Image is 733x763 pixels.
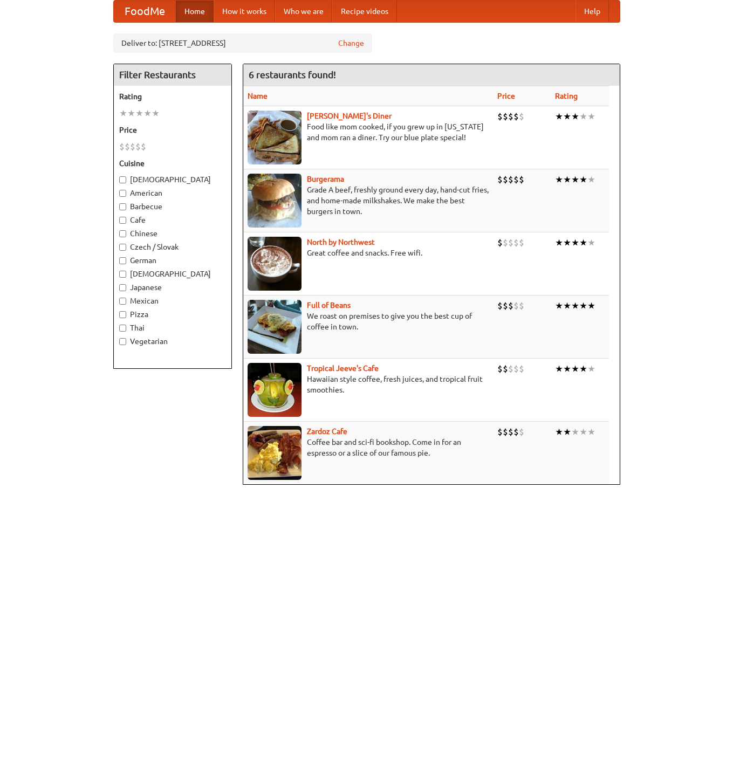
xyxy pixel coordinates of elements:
[497,237,503,249] li: $
[119,338,126,345] input: Vegetarian
[119,158,226,169] h5: Cuisine
[513,174,519,185] li: $
[576,1,609,22] a: Help
[508,363,513,375] li: $
[508,174,513,185] li: $
[497,426,503,438] li: $
[555,92,578,100] a: Rating
[497,300,503,312] li: $
[579,300,587,312] li: ★
[119,284,126,291] input: Japanese
[119,176,126,183] input: [DEMOGRAPHIC_DATA]
[119,295,226,306] label: Mexican
[587,300,595,312] li: ★
[119,309,226,320] label: Pizza
[119,242,226,252] label: Czech / Slovak
[338,38,364,49] a: Change
[248,237,302,291] img: north.jpg
[563,426,571,438] li: ★
[119,255,226,266] label: German
[508,237,513,249] li: $
[307,112,392,120] b: [PERSON_NAME]'s Diner
[503,363,508,375] li: $
[127,107,135,119] li: ★
[113,33,372,53] div: Deliver to: [STREET_ADDRESS]
[519,174,524,185] li: $
[503,111,508,122] li: $
[513,426,519,438] li: $
[587,426,595,438] li: ★
[563,111,571,122] li: ★
[503,237,508,249] li: $
[119,322,226,333] label: Thai
[332,1,397,22] a: Recipe videos
[119,336,226,347] label: Vegetarian
[141,141,146,153] li: $
[555,111,563,122] li: ★
[119,271,126,278] input: [DEMOGRAPHIC_DATA]
[503,300,508,312] li: $
[307,427,347,436] a: Zardoz Cafe
[571,174,579,185] li: ★
[579,174,587,185] li: ★
[587,111,595,122] li: ★
[119,311,126,318] input: Pizza
[513,237,519,249] li: $
[119,91,226,102] h5: Rating
[503,174,508,185] li: $
[513,363,519,375] li: $
[508,426,513,438] li: $
[248,248,489,258] p: Great coffee and snacks. Free wifi.
[579,237,587,249] li: ★
[130,141,135,153] li: $
[152,107,160,119] li: ★
[508,300,513,312] li: $
[119,325,126,332] input: Thai
[508,111,513,122] li: $
[555,174,563,185] li: ★
[555,300,563,312] li: ★
[119,282,226,293] label: Japanese
[571,111,579,122] li: ★
[513,111,519,122] li: $
[503,426,508,438] li: $
[563,300,571,312] li: ★
[563,363,571,375] li: ★
[249,70,336,80] ng-pluralize: 6 restaurants found!
[587,174,595,185] li: ★
[119,141,125,153] li: $
[563,237,571,249] li: ★
[248,374,489,395] p: Hawaiian style coffee, fresh juices, and tropical fruit smoothies.
[579,111,587,122] li: ★
[519,363,524,375] li: $
[519,111,524,122] li: $
[555,426,563,438] li: ★
[497,174,503,185] li: $
[248,121,489,143] p: Food like mom cooked, if you grew up in [US_STATE] and mom ran a diner. Try our blue plate special!
[248,311,489,332] p: We roast on premises to give you the best cup of coffee in town.
[571,300,579,312] li: ★
[571,237,579,249] li: ★
[114,1,176,22] a: FoodMe
[119,203,126,210] input: Barbecue
[555,237,563,249] li: ★
[248,174,302,228] img: burgerama.jpg
[248,92,268,100] a: Name
[497,92,515,100] a: Price
[119,244,126,251] input: Czech / Slovak
[497,363,503,375] li: $
[519,426,524,438] li: $
[176,1,214,22] a: Home
[114,64,231,86] h4: Filter Restaurants
[248,300,302,354] img: beans.jpg
[119,257,126,264] input: German
[307,301,351,310] a: Full of Beans
[275,1,332,22] a: Who we are
[248,111,302,164] img: sallys.jpg
[248,363,302,417] img: jeeves.jpg
[307,238,375,246] a: North by Northwest
[519,237,524,249] li: $
[119,215,226,225] label: Cafe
